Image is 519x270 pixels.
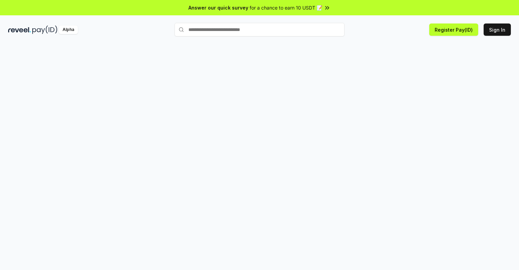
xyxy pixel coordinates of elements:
[8,26,31,34] img: reveel_dark
[32,26,57,34] img: pay_id
[484,23,511,36] button: Sign In
[188,4,248,11] span: Answer our quick survey
[59,26,78,34] div: Alpha
[250,4,322,11] span: for a chance to earn 10 USDT 📝
[429,23,478,36] button: Register Pay(ID)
